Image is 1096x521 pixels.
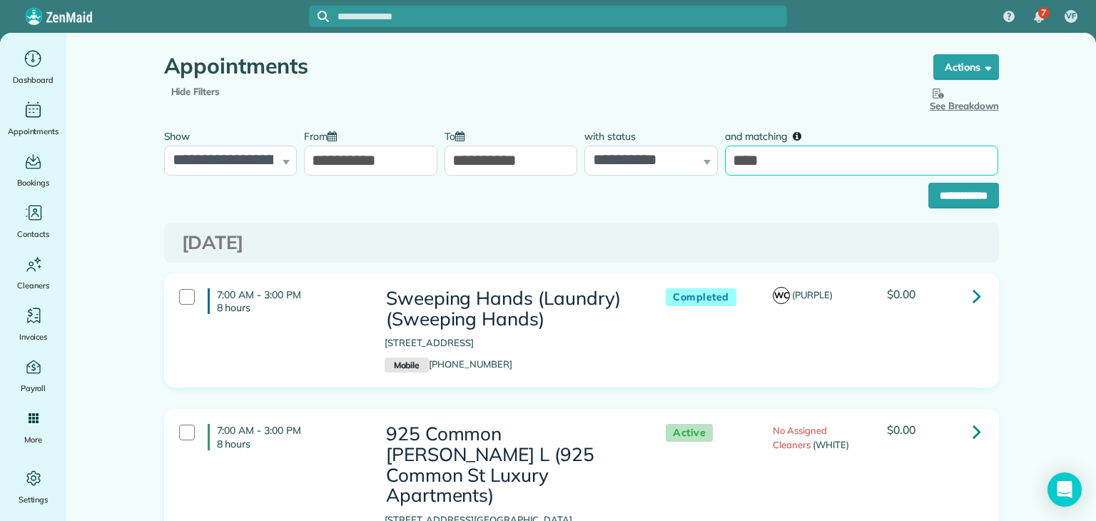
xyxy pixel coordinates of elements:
[930,85,999,111] span: See Breakdown
[171,86,220,97] a: Hide Filters
[6,467,61,507] a: Settings
[813,439,849,450] span: (WHITE)
[304,122,344,148] label: From
[171,85,220,99] span: Hide Filters
[1024,1,1054,33] div: 7 unread notifications
[725,122,811,148] label: and matching
[666,424,713,442] span: Active
[930,85,999,113] button: See Breakdown
[19,330,48,344] span: Invoices
[19,492,49,507] span: Settings
[318,11,329,22] svg: Focus search
[6,47,61,87] a: Dashboard
[164,54,906,78] h1: Appointments
[17,176,50,190] span: Bookings
[208,288,363,314] h4: 7:00 AM - 3:00 PM
[385,424,637,505] h3: 925 Common [PERSON_NAME] L (925 Common St Luxury Apartments)
[6,355,61,395] a: Payroll
[792,289,833,300] span: (PURPLE)
[6,304,61,344] a: Invoices
[8,124,59,138] span: Appointments
[21,381,46,395] span: Payroll
[887,287,915,301] span: $0.00
[208,424,363,450] h4: 7:00 AM - 3:00 PM
[17,278,49,293] span: Cleaners
[887,423,915,437] span: $0.00
[666,288,736,306] span: Completed
[385,358,429,373] small: Mobile
[773,425,827,450] span: No Assigned Cleaners
[17,227,49,241] span: Contacts
[385,358,512,370] a: Mobile[PHONE_NUMBER]
[6,253,61,293] a: Cleaners
[1066,11,1076,22] span: VF
[309,11,329,22] button: Focus search
[6,150,61,190] a: Bookings
[1047,472,1082,507] div: Open Intercom Messenger
[385,288,637,329] h3: Sweeping Hands (Laundry) (Sweeping Hands)
[217,301,363,314] p: 8 hours
[182,233,981,253] h3: [DATE]
[217,437,363,450] p: 8 hours
[385,336,637,350] p: [STREET_ADDRESS]
[6,201,61,241] a: Contacts
[13,73,54,87] span: Dashboard
[6,98,61,138] a: Appointments
[24,433,42,447] span: More
[445,122,472,148] label: To
[933,54,999,80] button: Actions
[1041,7,1046,19] span: 7
[773,287,790,304] span: WC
